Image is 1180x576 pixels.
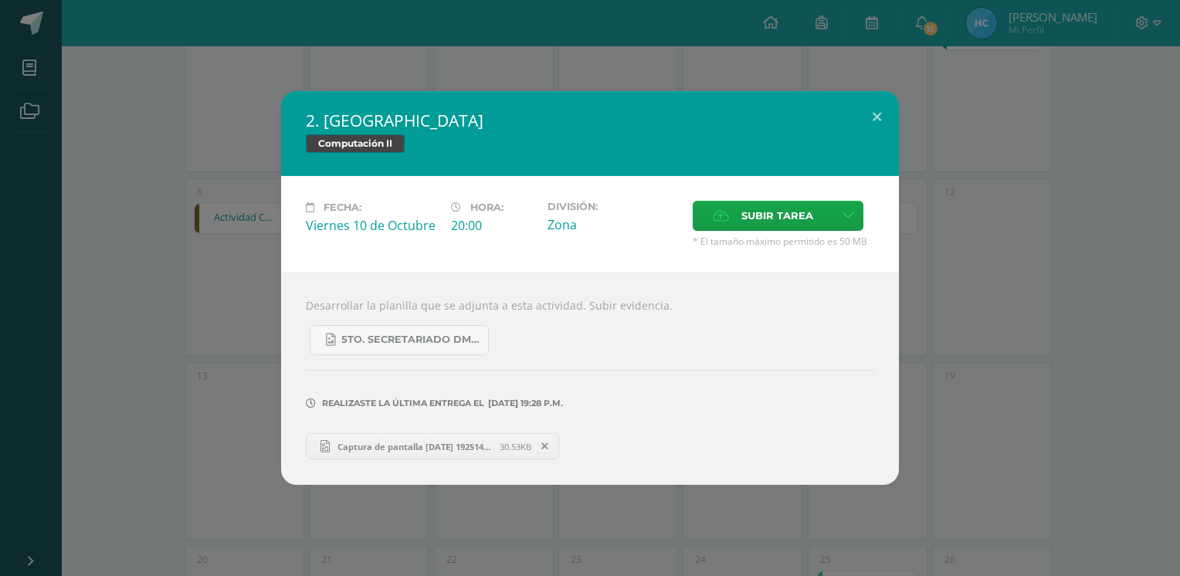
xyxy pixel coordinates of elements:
[322,398,484,408] span: Realizaste la última entrega el
[306,110,874,131] h2: 2. [GEOGRAPHIC_DATA]
[484,403,563,404] span: [DATE] 19:28 p.m.
[451,217,535,234] div: 20:00
[548,216,680,233] div: Zona
[741,202,813,230] span: Subir tarea
[306,217,439,234] div: Viernes 10 de Octubre
[693,235,874,248] span: * El tamaño máximo permitido es 50 MB
[341,334,480,346] span: 5TO. SECRETARIADO DM [DATE].png
[281,273,899,485] div: Desarrollar la planilla que se adjunta a esta actividad. Subir evidencia.
[306,134,405,153] span: Computación II
[330,441,500,452] span: Captura de pantalla [DATE] 192514.png
[532,438,558,455] span: Remover entrega
[500,441,531,452] span: 30.53KB
[548,201,680,212] label: División:
[324,202,361,213] span: Fecha:
[306,433,559,459] a: Captura de pantalla [DATE] 192514.png 30.53KB
[310,325,489,355] a: 5TO. SECRETARIADO DM [DATE].png
[470,202,504,213] span: Hora:
[855,91,899,144] button: Close (Esc)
